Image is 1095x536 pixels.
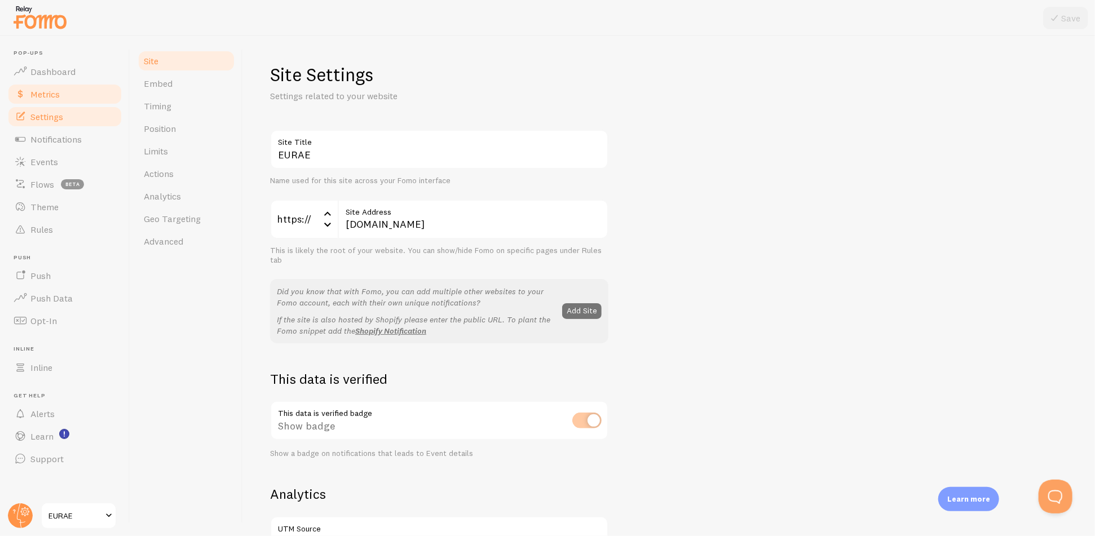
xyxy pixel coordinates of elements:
[355,326,426,336] a: Shopify Notification
[144,100,171,112] span: Timing
[59,429,69,439] svg: <p>Watch New Feature Tutorials!</p>
[270,63,608,86] h1: Site Settings
[270,485,608,503] h2: Analytics
[30,179,54,190] span: Flows
[61,179,84,189] span: beta
[338,200,608,239] input: myhonestcompany.com
[14,392,123,400] span: Get Help
[30,293,73,304] span: Push Data
[947,494,990,504] p: Learn more
[7,425,123,448] a: Learn
[30,431,54,442] span: Learn
[144,123,176,134] span: Position
[338,200,608,219] label: Site Address
[137,207,236,230] a: Geo Targeting
[137,230,236,253] a: Advanced
[270,516,608,535] label: UTM Source
[137,185,236,207] a: Analytics
[30,201,59,212] span: Theme
[7,150,123,173] a: Events
[137,117,236,140] a: Position
[277,286,555,308] p: Did you know that with Fomo, you can add multiple other websites to your Fomo account, each with ...
[7,83,123,105] a: Metrics
[14,254,123,262] span: Push
[137,140,236,162] a: Limits
[270,200,338,239] div: https://
[30,362,52,373] span: Inline
[7,402,123,425] a: Alerts
[7,448,123,470] a: Support
[7,105,123,128] a: Settings
[270,176,608,186] div: Name used for this site across your Fomo interface
[144,168,174,179] span: Actions
[7,218,123,241] a: Rules
[7,264,123,287] a: Push
[30,66,76,77] span: Dashboard
[41,502,117,529] a: EURAE
[7,287,123,309] a: Push Data
[144,191,181,202] span: Analytics
[277,314,555,336] p: If the site is also hosted by Shopify please enter the public URL. To plant the Fomo snippet add the
[12,3,68,32] img: fomo-relay-logo-orange.svg
[30,88,60,100] span: Metrics
[144,236,183,247] span: Advanced
[144,145,168,157] span: Limits
[137,50,236,72] a: Site
[270,246,608,265] div: This is likely the root of your website. You can show/hide Fomo on specific pages under Rules tab
[30,111,63,122] span: Settings
[30,270,51,281] span: Push
[30,408,55,419] span: Alerts
[137,95,236,117] a: Timing
[7,60,123,83] a: Dashboard
[562,303,602,319] button: Add Site
[30,134,82,145] span: Notifications
[30,156,58,167] span: Events
[30,224,53,235] span: Rules
[270,130,608,149] label: Site Title
[7,128,123,150] a: Notifications
[270,90,541,103] p: Settings related to your website
[7,196,123,218] a: Theme
[144,55,158,67] span: Site
[144,78,173,89] span: Embed
[7,309,123,332] a: Opt-In
[48,509,102,522] span: EURAE
[938,487,999,511] div: Learn more
[137,72,236,95] a: Embed
[14,345,123,353] span: Inline
[270,370,608,388] h2: This data is verified
[7,356,123,379] a: Inline
[30,453,64,464] span: Support
[14,50,123,57] span: Pop-ups
[30,315,57,326] span: Opt-In
[137,162,236,185] a: Actions
[144,213,201,224] span: Geo Targeting
[7,173,123,196] a: Flows beta
[1039,480,1072,513] iframe: Help Scout Beacon - Open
